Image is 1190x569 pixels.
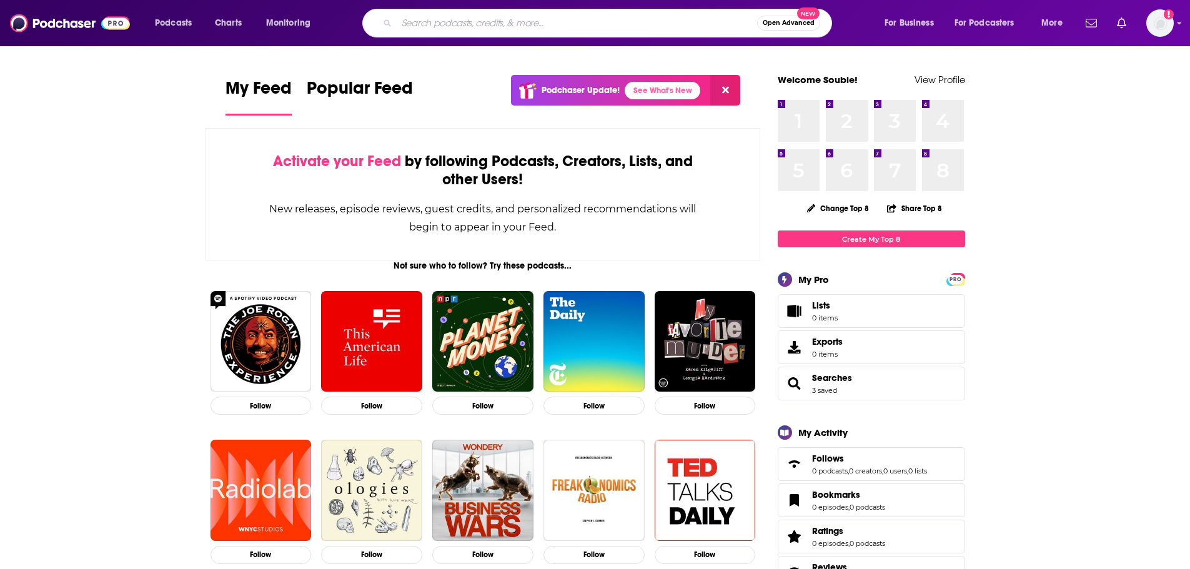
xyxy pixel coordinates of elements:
[782,528,807,545] a: Ratings
[778,520,965,553] span: Ratings
[850,503,885,512] a: 0 podcasts
[211,546,312,564] button: Follow
[1041,14,1063,32] span: More
[543,546,645,564] button: Follow
[211,291,312,392] img: The Joe Rogan Experience
[907,467,908,475] span: ,
[1146,9,1174,37] img: User Profile
[307,77,413,116] a: Popular Feed
[778,483,965,517] span: Bookmarks
[1033,13,1078,33] button: open menu
[226,77,292,106] span: My Feed
[655,291,756,392] img: My Favorite Murder with Karen Kilgariff and Georgia Hardstark
[1112,12,1131,34] a: Show notifications dropdown
[211,440,312,541] img: Radiolab
[655,546,756,564] button: Follow
[948,275,963,284] span: PRO
[798,427,848,438] div: My Activity
[848,467,849,475] span: ,
[543,397,645,415] button: Follow
[782,302,807,320] span: Lists
[782,339,807,356] span: Exports
[812,525,885,537] a: Ratings
[812,336,843,347] span: Exports
[812,453,927,464] a: Follows
[266,14,310,32] span: Monitoring
[269,200,698,236] div: New releases, episode reviews, guest credits, and personalized recommendations will begin to appe...
[778,230,965,247] a: Create My Top 8
[885,14,934,32] span: For Business
[625,82,700,99] a: See What's New
[778,447,965,481] span: Follows
[215,14,242,32] span: Charts
[1164,9,1174,19] svg: Add a profile image
[763,20,815,26] span: Open Advanced
[954,14,1014,32] span: For Podcasters
[374,9,844,37] div: Search podcasts, credits, & more...
[782,492,807,509] a: Bookmarks
[812,503,848,512] a: 0 episodes
[812,300,830,311] span: Lists
[812,539,848,548] a: 0 episodes
[886,196,943,220] button: Share Top 8
[207,13,249,33] a: Charts
[908,467,927,475] a: 0 lists
[782,455,807,473] a: Follows
[155,14,192,32] span: Podcasts
[10,11,130,35] img: Podchaser - Follow, Share and Rate Podcasts
[812,467,848,475] a: 0 podcasts
[432,546,533,564] button: Follow
[800,200,877,216] button: Change Top 8
[915,74,965,86] a: View Profile
[543,291,645,392] img: The Daily
[778,367,965,400] span: Searches
[655,440,756,541] img: TED Talks Daily
[946,13,1033,33] button: open menu
[432,397,533,415] button: Follow
[269,152,698,189] div: by following Podcasts, Creators, Lists, and other Users!
[883,467,907,475] a: 0 users
[1081,12,1102,34] a: Show notifications dropdown
[543,440,645,541] img: Freakonomics Radio
[211,397,312,415] button: Follow
[1146,9,1174,37] span: Logged in as soubieim
[812,372,852,383] a: Searches
[655,397,756,415] button: Follow
[798,274,829,285] div: My Pro
[848,539,850,548] span: ,
[432,440,533,541] img: Business Wars
[778,294,965,328] a: Lists
[307,77,413,106] span: Popular Feed
[778,330,965,364] a: Exports
[812,525,843,537] span: Ratings
[321,440,422,541] img: Ologies with Alie Ward
[146,13,208,33] button: open menu
[1146,9,1174,37] button: Show profile menu
[321,291,422,392] img: This American Life
[321,397,422,415] button: Follow
[757,16,820,31] button: Open AdvancedNew
[778,74,858,86] a: Welcome Soubie!
[812,386,837,395] a: 3 saved
[273,152,401,171] span: Activate your Feed
[876,13,950,33] button: open menu
[542,85,620,96] p: Podchaser Update!
[206,260,761,271] div: Not sure who to follow? Try these podcasts...
[226,77,292,116] a: My Feed
[812,314,838,322] span: 0 items
[432,291,533,392] img: Planet Money
[848,503,850,512] span: ,
[812,489,885,500] a: Bookmarks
